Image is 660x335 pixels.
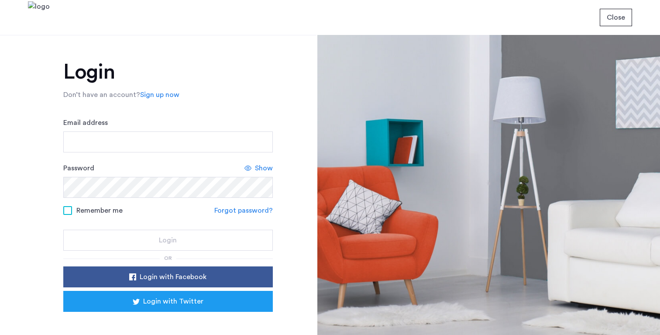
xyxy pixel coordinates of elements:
[76,205,123,216] span: Remember me
[600,9,632,26] button: button
[255,163,273,173] span: Show
[63,291,273,312] button: button
[63,91,140,98] span: Don’t have an account?
[159,235,177,245] span: Login
[214,205,273,216] a: Forgot password?
[63,230,273,251] button: button
[164,256,172,261] span: or
[143,296,203,307] span: Login with Twitter
[63,117,108,128] label: Email address
[63,163,94,173] label: Password
[28,1,50,34] img: logo
[63,62,273,83] h1: Login
[63,266,273,287] button: button
[607,12,625,23] span: Close
[140,90,179,100] a: Sign up now
[140,272,206,282] span: Login with Facebook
